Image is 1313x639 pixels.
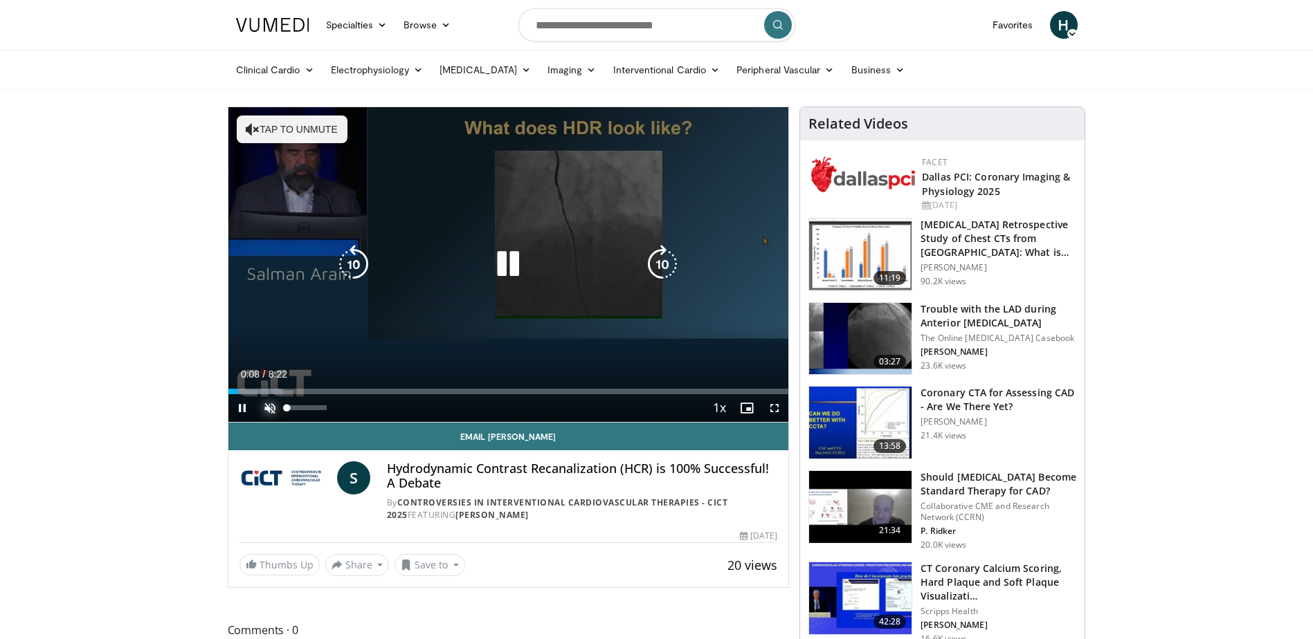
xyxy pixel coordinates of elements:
[921,333,1076,344] p: The Online [MEDICAL_DATA] Casebook
[809,387,912,459] img: 34b2b9a4-89e5-4b8c-b553-8a638b61a706.150x105_q85_crop-smart_upscale.jpg
[239,461,332,494] img: Controversies in Interventional Cardiovascular Therapies - CICT 2025
[228,394,256,422] button: Pause
[873,524,907,537] span: 21:34
[808,218,1076,291] a: 11:19 [MEDICAL_DATA] Retrospective Study of Chest CTs from [GEOGRAPHIC_DATA]: What is the Re… [PE...
[922,156,948,168] a: FACET
[387,497,728,521] a: Controversies in Interventional Cardiovascular Therapies - CICT 2025
[809,562,912,634] img: 4ea3ec1a-320e-4f01-b4eb-a8bc26375e8f.150x105_q85_crop-smart_upscale.jpg
[241,369,260,380] span: 0:08
[236,18,309,32] img: VuMedi Logo
[809,303,912,375] img: ABqa63mjaT9QMpl35hMDoxOmtxO3TYNt_2.150x105_q85_crop-smart_upscale.jpg
[921,470,1076,498] h3: Should [MEDICAL_DATA] Become Standard Therapy for CAD?
[921,416,1076,427] p: [PERSON_NAME]
[237,115,347,143] button: Tap to unmute
[228,621,790,639] span: Comments 0
[921,386,1076,414] h3: Coronary CTA for Assessing CAD - Are We There Yet?
[431,56,539,84] a: [MEDICAL_DATA]
[809,219,912,290] img: c2eb46a3-50d3-446d-a553-a9f8510c7760.150x105_q85_crop-smart_upscale.jpg
[809,471,912,543] img: eb63832d-2f75-457d-8c1a-bbdc90eb409c.150x105_q85_crop-smart_upscale.jpg
[873,615,907,629] span: 42:28
[921,562,1076,603] h3: CT Coronary Calcium Scoring, Hard Plaque and Soft Plaque Visualizati…
[921,276,966,287] p: 90.2K views
[843,56,914,84] a: Business
[228,389,789,394] div: Progress Bar
[921,620,1076,631] p: [PERSON_NAME]
[727,557,777,573] span: 20 views
[228,423,789,450] a: Email [PERSON_NAME]
[808,386,1076,459] a: 13:58 Coronary CTA for Assessing CAD - Are We There Yet? [PERSON_NAME] 21.4K views
[808,470,1076,550] a: 21:34 Should [MEDICAL_DATA] Become Standard Therapy for CAD? Collaborative CME and Research Netwo...
[922,170,1070,198] a: Dallas PCI: Coronary Imaging & Physiology 2025
[733,394,761,422] button: Enable picture-in-picture mode
[873,439,907,453] span: 13:58
[922,199,1074,212] div: [DATE]
[921,262,1076,273] p: [PERSON_NAME]
[921,539,966,550] p: 20.0K views
[921,302,1076,330] h3: Trouble with the LAD during Anterior [MEDICAL_DATA]
[921,346,1076,358] p: [PERSON_NAME]
[228,56,323,84] a: Clinical Cardio
[269,369,287,380] span: 8:22
[395,554,465,576] button: Save to
[921,526,1076,537] p: P. Ridker
[605,56,729,84] a: Interventional Cardio
[1050,11,1078,39] a: H
[984,11,1042,39] a: Favorites
[323,56,431,84] a: Electrophysiology
[239,554,320,575] a: Thumbs Up
[705,394,733,422] button: Playback Rate
[387,461,777,491] h4: Hydrodynamic Contrast Recanalization (HCR) is 100% Successful! A Debate
[256,394,284,422] button: Unmute
[325,554,390,576] button: Share
[921,360,966,371] p: 23.6K views
[455,509,529,521] a: [PERSON_NAME]
[387,497,777,521] div: By FEATURING
[395,11,459,39] a: Browse
[811,156,915,192] img: 939357b5-304e-4393-95de-08c51a3c5e2a.png.150x105_q85_autocrop_double_scale_upscale_version-0.2.png
[228,107,789,423] video-js: Video Player
[337,461,370,494] a: S
[921,501,1076,523] p: Collaborative CME and Research Network (CCRN)
[518,8,795,41] input: Search topics, interventions
[263,369,266,380] span: /
[740,530,777,542] div: [DATE]
[808,302,1076,376] a: 03:27 Trouble with the LAD during Anterior [MEDICAL_DATA] The Online [MEDICAL_DATA] Casebook [PER...
[808,115,908,132] h4: Related Videos
[728,56,842,84] a: Peripheral Vascular
[921,218,1076,259] h3: [MEDICAL_DATA] Retrospective Study of Chest CTs from [GEOGRAPHIC_DATA]: What is the Re…
[921,430,966,441] p: 21.4K views
[539,56,605,84] a: Imaging
[921,606,1076,617] p: Scripps Health
[873,355,907,369] span: 03:27
[318,11,396,39] a: Specialties
[287,405,327,410] div: Volume Level
[761,394,788,422] button: Fullscreen
[873,271,907,285] span: 11:19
